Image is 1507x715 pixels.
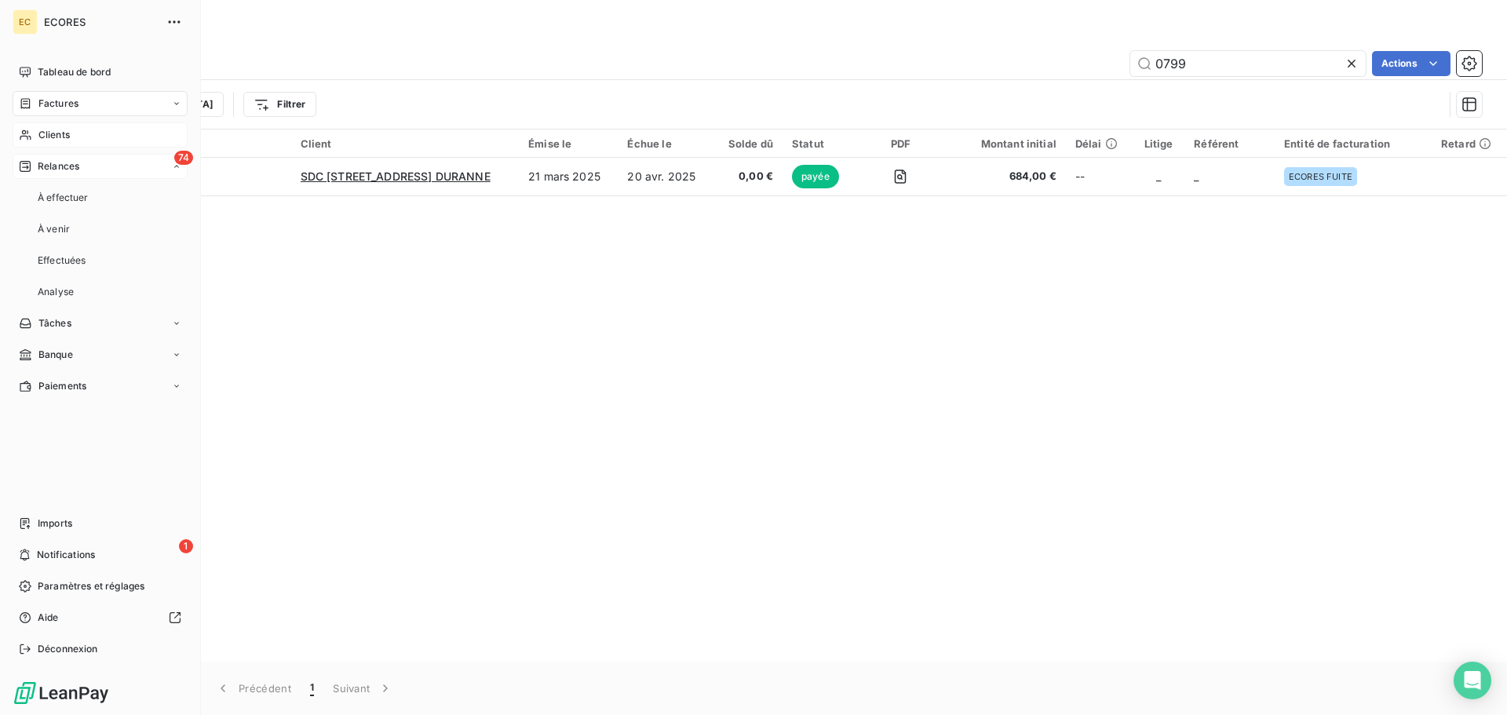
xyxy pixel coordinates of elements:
[38,379,86,393] span: Paiements
[301,170,491,183] span: SDC [STREET_ADDRESS] DURANNE
[38,97,78,111] span: Factures
[179,539,193,553] span: 1
[792,137,849,150] div: Statut
[1156,170,1161,183] span: _
[38,191,89,205] span: À effectuer
[38,254,86,268] span: Effectuées
[301,672,323,705] button: 1
[38,285,74,299] span: Analyse
[1142,137,1175,150] div: Litige
[37,548,95,562] span: Notifications
[301,137,510,150] div: Client
[38,222,70,236] span: À venir
[38,159,79,173] span: Relances
[868,137,932,150] div: PDF
[38,316,71,330] span: Tâches
[1289,172,1352,181] span: ECORES FUITE
[1284,137,1422,150] div: Entité de facturation
[310,680,314,696] span: 1
[528,137,608,150] div: Émise le
[323,672,403,705] button: Suivant
[722,137,773,150] div: Solde dû
[38,579,144,593] span: Paramètres et réglages
[951,169,1056,184] span: 684,00 €
[38,65,111,79] span: Tableau de bord
[1075,137,1123,150] div: Délai
[792,165,839,188] span: payée
[1066,158,1133,195] td: --
[38,516,72,531] span: Imports
[38,348,73,362] span: Banque
[13,605,188,630] a: Aide
[519,158,618,195] td: 21 mars 2025
[627,137,703,150] div: Échue le
[1194,137,1265,150] div: Référent
[174,151,193,165] span: 74
[951,137,1056,150] div: Montant initial
[722,169,773,184] span: 0,00 €
[1372,51,1450,76] button: Actions
[1130,51,1366,76] input: Rechercher
[38,611,59,625] span: Aide
[618,158,713,195] td: 20 avr. 2025
[1454,662,1491,699] div: Open Intercom Messenger
[38,642,98,656] span: Déconnexion
[243,92,316,117] button: Filtrer
[1194,170,1199,183] span: _
[38,128,70,142] span: Clients
[13,9,38,35] div: EC
[13,680,110,706] img: Logo LeanPay
[1441,137,1498,150] div: Retard
[206,672,301,705] button: Précédent
[44,16,157,28] span: ECORES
